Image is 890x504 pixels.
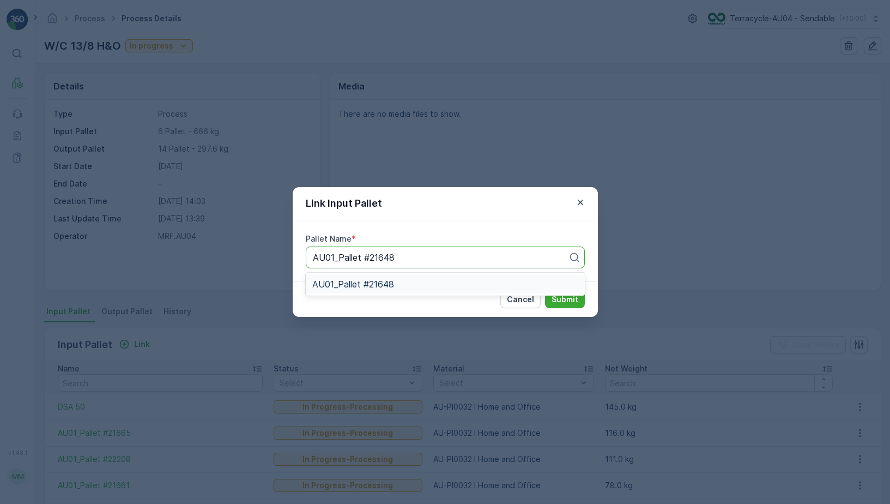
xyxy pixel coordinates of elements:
button: Submit [545,291,585,308]
span: AU01_Pallet #21648 [312,279,394,289]
p: Submit [552,294,578,305]
p: Cancel [507,294,534,305]
button: Cancel [500,291,541,308]
p: Link Input Pallet [306,196,382,211]
label: Pallet Name [306,234,352,243]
